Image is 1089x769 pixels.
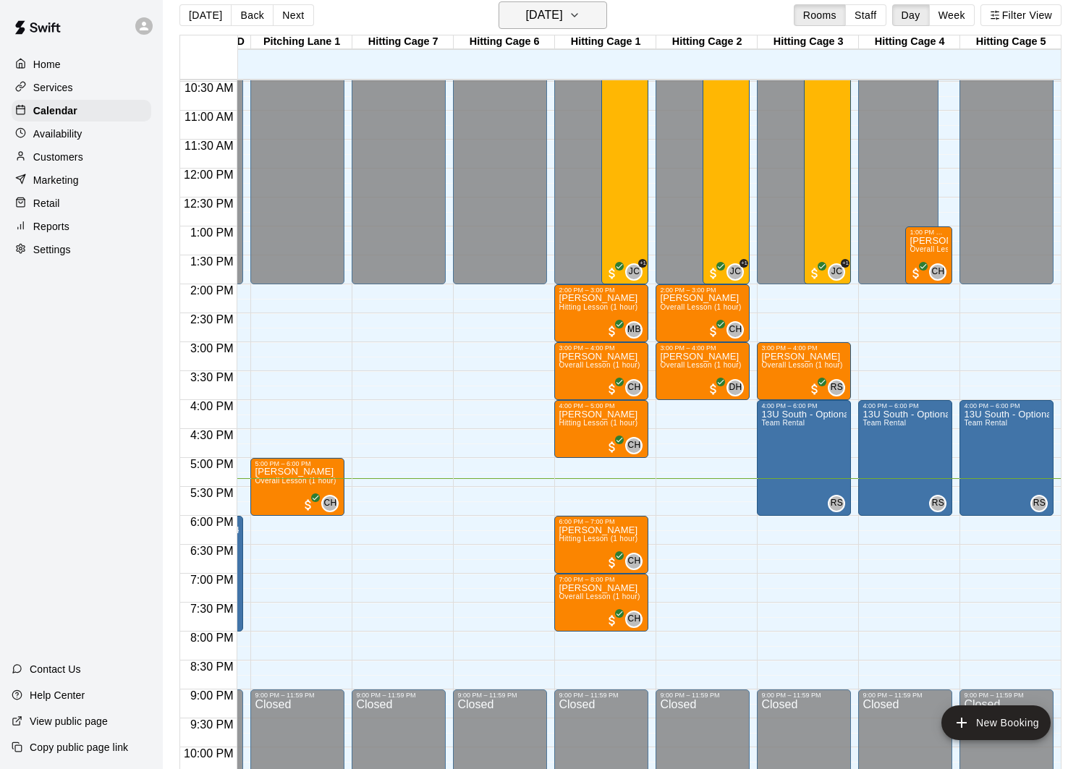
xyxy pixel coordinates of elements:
[33,242,71,257] p: Settings
[660,692,745,699] div: 9:00 PM – 11:59 PM
[187,400,237,412] span: 4:00 PM
[30,688,85,702] p: Help Center
[250,458,344,516] div: 5:00 PM – 6:00 PM: Rory Lutt
[12,77,151,98] a: Services
[625,611,643,628] div: Conner Hall
[656,342,750,400] div: 3:00 PM – 4:00 PM: Alex Bares
[845,4,886,26] button: Staff
[761,361,842,369] span: Overall Lesson (1 hour)
[605,440,619,454] span: All customers have paid
[627,381,640,395] span: CH
[631,553,643,570] span: Conner Hall
[255,460,340,467] div: 5:00 PM – 6:00 PM
[187,603,237,615] span: 7:30 PM
[726,321,744,339] div: Conner Hall
[910,245,991,253] span: Overall Lesson (1 hour)
[625,553,643,570] div: Conner Hall
[559,419,637,427] span: Hitting Lesson (1 hour)
[758,35,859,49] div: Hitting Cage 3
[729,323,742,337] span: CH
[187,342,237,354] span: 3:00 PM
[187,718,237,731] span: 9:30 PM
[559,692,644,699] div: 9:00 PM – 11:59 PM
[356,692,441,699] div: 9:00 PM – 11:59 PM
[932,496,944,511] span: RS
[559,576,644,583] div: 7:00 PM – 8:00 PM
[863,419,906,427] span: Team Rental
[706,266,721,281] span: All customers have paid
[627,323,641,337] span: MB
[187,284,237,297] span: 2:00 PM
[831,265,842,279] span: JC
[559,303,637,311] span: Hitting Lesson (1 hour)
[631,437,643,454] span: Conner Hall
[187,689,237,702] span: 9:00 PM
[33,173,79,187] p: Marketing
[730,265,741,279] span: JC
[33,219,69,234] p: Reports
[33,150,83,164] p: Customers
[863,402,948,409] div: 4:00 PM – 6:00 PM
[627,438,640,453] span: CH
[301,498,315,512] span: All customers have paid
[732,379,744,396] span: Daniel Hupart
[808,266,822,281] span: All customers have paid
[625,263,643,281] div: Jaiden Cioffi
[181,82,237,94] span: 10:30 AM
[964,402,1049,409] div: 4:00 PM – 6:00 PM
[187,487,237,499] span: 5:30 PM
[732,321,744,339] span: Conner Hall
[631,611,643,628] span: Conner Hall
[231,4,274,26] button: Back
[33,127,82,141] p: Availability
[30,740,128,755] p: Copy public page link
[929,263,946,281] div: Conner Hall
[909,266,923,281] span: All customers have paid
[605,613,619,628] span: All customers have paid
[12,100,151,122] a: Calendar
[180,169,237,181] span: 12:00 PM
[559,592,640,600] span: Overall Lesson (1 hour)
[526,5,563,25] h6: [DATE]
[656,35,758,49] div: Hitting Cage 2
[726,379,744,396] div: Daniel Hupart
[929,495,946,512] div: Ryan Schubert
[905,226,952,284] div: 1:00 PM – 2:00 PM: Isaac Moore
[761,692,847,699] div: 9:00 PM – 11:59 PM
[831,496,843,511] span: RS
[660,303,741,311] span: Overall Lesson (1 hour)
[706,324,721,339] span: All customers have paid
[605,266,619,281] span: All customers have paid
[187,545,237,557] span: 6:30 PM
[559,402,644,409] div: 4:00 PM – 5:00 PM
[794,4,846,26] button: Rooms
[12,169,151,191] div: Marketing
[181,111,237,123] span: 11:00 AM
[12,146,151,168] a: Customers
[323,496,336,511] span: CH
[859,35,960,49] div: Hitting Cage 4
[910,229,948,236] div: 1:00 PM – 2:00 PM
[454,35,555,49] div: Hitting Cage 6
[631,263,643,281] span: Jaiden Cioffi & 1 other
[605,382,619,396] span: All customers have paid
[12,192,151,214] a: Retail
[828,263,845,281] div: Jaiden Cioffi
[273,4,313,26] button: Next
[457,692,543,699] div: 9:00 PM – 11:59 PM
[187,632,237,644] span: 8:00 PM
[828,495,845,512] div: Ryan Schubert
[605,324,619,339] span: All customers have paid
[929,4,975,26] button: Week
[761,419,805,427] span: Team Rental
[1033,496,1046,511] span: RS
[757,342,851,400] div: 3:00 PM – 4:00 PM: Ian Wilson
[960,35,1062,49] div: Hitting Cage 5
[30,662,81,676] p: Contact Us
[631,321,643,339] span: Metro Baseball
[33,57,61,72] p: Home
[12,54,151,75] div: Home
[834,379,845,396] span: Ryan Schubert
